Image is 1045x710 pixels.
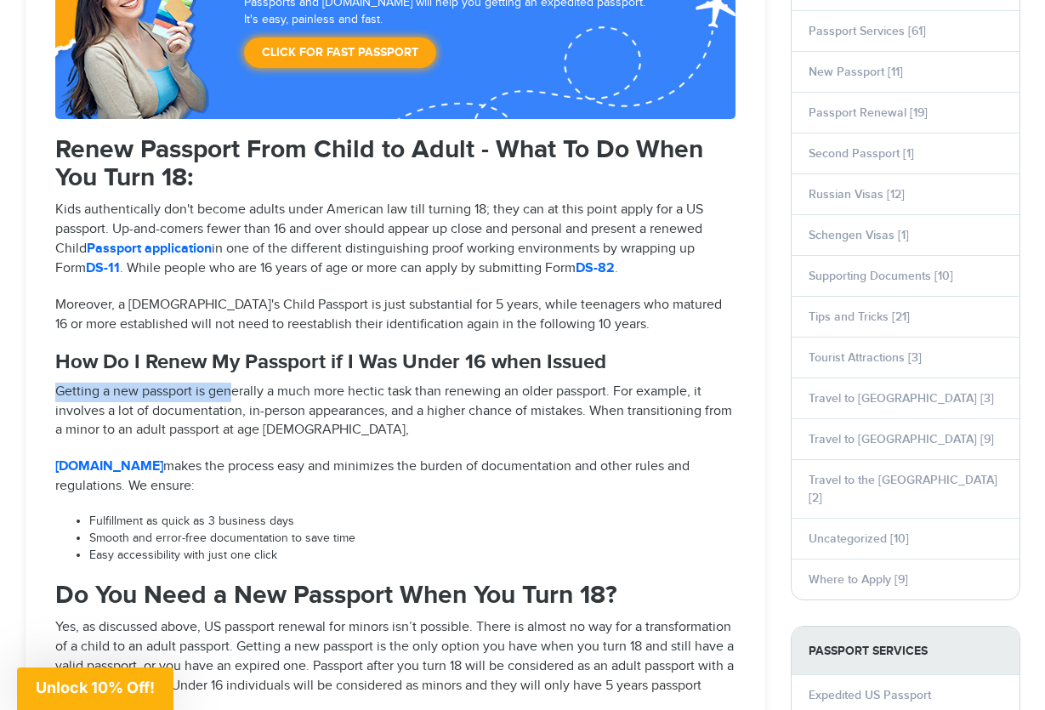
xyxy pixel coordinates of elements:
[809,432,994,446] a: Travel to [GEOGRAPHIC_DATA] [9]
[809,688,931,702] a: Expedited US Passport
[17,667,173,710] div: Unlock 10% Off!
[576,260,615,276] a: DS-82
[809,310,910,324] a: Tips and Tricks [21]
[809,531,909,546] a: Uncategorized [10]
[55,580,617,611] strong: Do You Need a New Passport When You Turn 18?
[809,350,922,365] a: Tourist Attractions [3]
[55,457,735,497] p: makes the process easy and minimizes the burden of documentation and other rules and regulations....
[809,105,928,120] a: Passport Renewal [19]
[809,187,905,202] a: Russian Visas [12]
[55,458,163,474] a: [DOMAIN_NAME]
[89,514,735,531] li: Fulfillment as quick as 3 business days
[809,269,953,283] a: Supporting Documents [10]
[809,473,997,505] a: Travel to the [GEOGRAPHIC_DATA] [2]
[86,260,120,276] a: DS-11
[809,65,903,79] a: New Passport [11]
[809,391,994,406] a: Travel to [GEOGRAPHIC_DATA] [3]
[55,349,606,374] strong: How Do I Renew My Passport if I Was Under 16 when Issued
[55,383,735,441] p: Getting a new passport is generally a much more hectic task than renewing an older passport. For ...
[809,572,908,587] a: Where to Apply [9]
[809,24,926,38] a: Passport Services [61]
[55,296,735,335] p: Moreover, a [DEMOGRAPHIC_DATA]'s Child Passport is just substantial for 5 years, while teenagers ...
[55,201,735,278] p: Kids authentically don't become adults under American law till turning 18; they can at this point...
[809,228,909,242] a: Schengen Visas [1]
[89,548,735,565] li: Easy accessibility with just one click
[55,134,703,193] strong: Renew Passport From Child to Adult - What To Do When You Turn 18:
[809,146,914,161] a: Second Passport [1]
[87,241,212,257] a: Passport application
[36,679,155,696] span: Unlock 10% Off!
[792,627,1019,675] strong: PASSPORT SERVICES
[244,37,436,68] a: Click for Fast Passport
[89,531,735,548] li: Smooth and error-free documentation to save time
